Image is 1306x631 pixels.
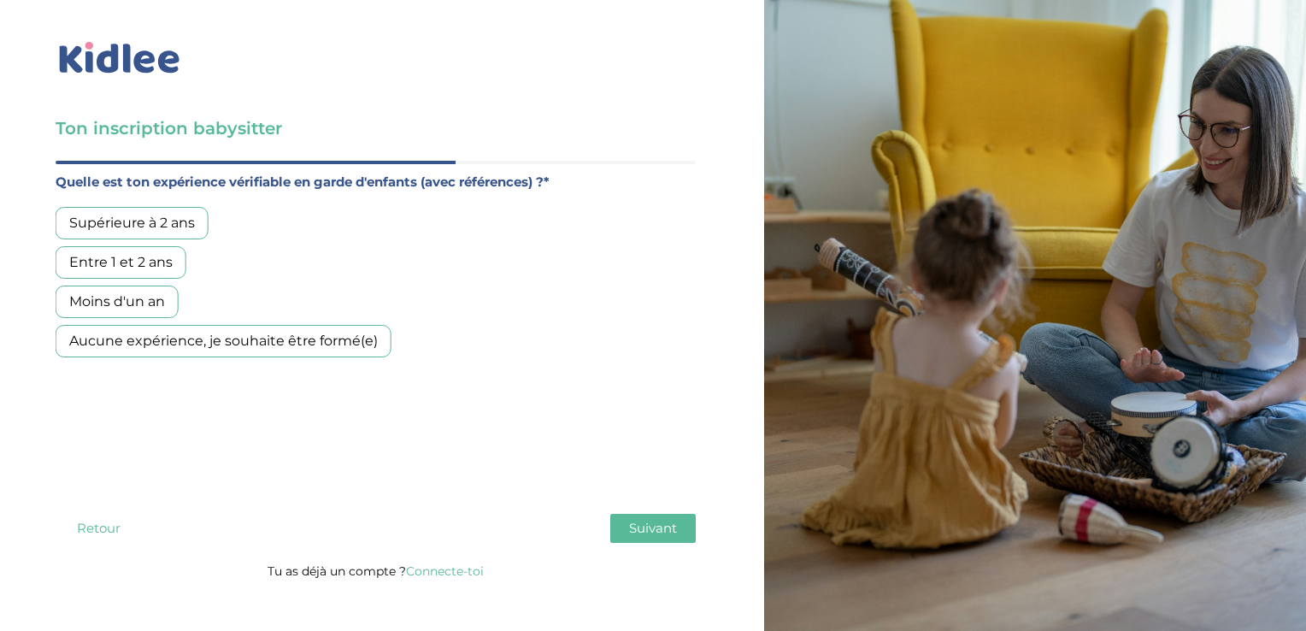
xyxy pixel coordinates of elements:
[56,116,696,140] h3: Ton inscription babysitter
[56,38,184,78] img: logo_kidlee_bleu
[56,246,186,279] div: Entre 1 et 2 ans
[56,560,696,582] p: Tu as déjà un compte ?
[56,286,179,318] div: Moins d'un an
[56,325,391,357] div: Aucune expérience, je souhaite être formé(e)
[610,514,696,543] button: Suivant
[56,171,696,193] label: Quelle est ton expérience vérifiable en garde d'enfants (avec références) ?*
[629,520,677,536] span: Suivant
[406,563,484,579] a: Connecte-toi
[56,514,141,543] button: Retour
[56,207,209,239] div: Supérieure à 2 ans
